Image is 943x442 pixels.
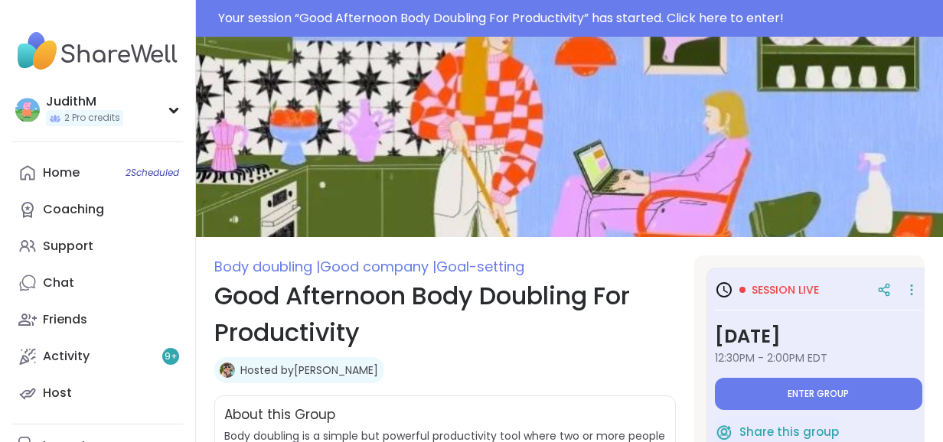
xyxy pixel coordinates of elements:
div: JudithM [46,93,123,110]
h2: About this Group [224,405,335,425]
a: Activity9+ [12,338,183,375]
a: Support [12,228,183,265]
span: Body doubling | [214,257,320,276]
div: Chat [43,275,74,291]
span: 9 + [165,350,178,363]
img: ShareWell Nav Logo [12,24,183,78]
span: Session live [752,282,819,297]
div: Your session “ Good Afternoon Body Doubling For Productivity ” has started. Click here to enter! [218,9,934,28]
span: 12:30PM - 2:00PM EDT [715,350,922,366]
div: Support [43,238,93,255]
span: Good company | [320,257,436,276]
div: Activity [43,348,90,365]
div: Home [43,164,80,181]
h1: Good Afternoon Body Doubling For Productivity [214,278,676,351]
img: JudithM [15,98,40,122]
div: Friends [43,311,87,328]
img: Adrienne_QueenOfTheDawn [220,362,235,378]
button: Enter group [715,378,922,410]
a: Host [12,375,183,411]
h3: [DATE] [715,323,922,350]
span: Enter group [788,388,849,400]
a: Friends [12,301,183,338]
span: Goal-setting [436,257,524,276]
a: Hosted by[PERSON_NAME] [240,362,378,378]
a: Chat [12,265,183,301]
a: Home2Scheduled [12,154,183,191]
span: 2 Scheduled [126,167,179,179]
img: Good Afternoon Body Doubling For Productivity cover image [196,37,943,237]
div: Host [43,385,72,401]
div: Coaching [43,201,104,218]
img: ShareWell Logomark [715,423,733,441]
span: 2 Pro credits [64,112,120,125]
a: Coaching [12,191,183,228]
span: Share this group [739,424,839,441]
